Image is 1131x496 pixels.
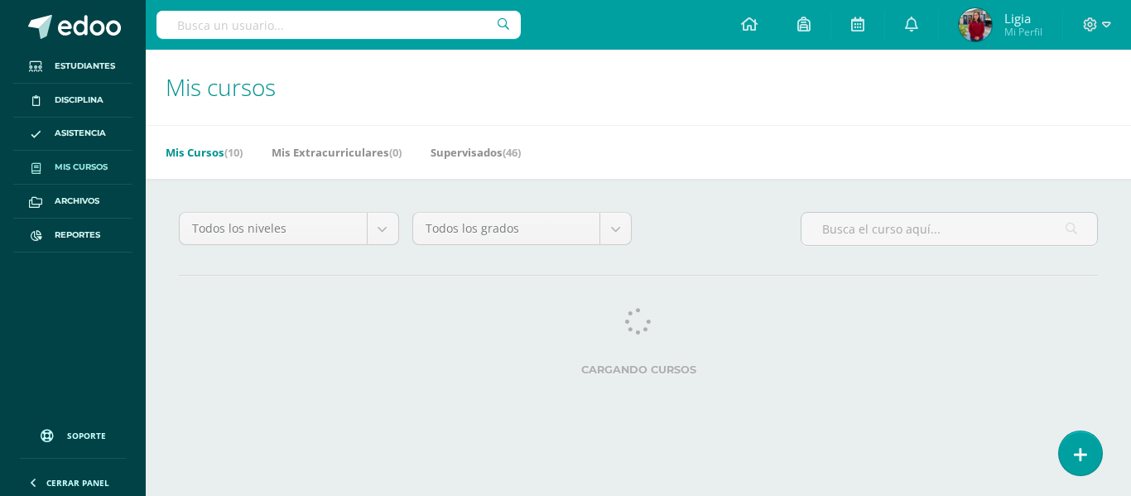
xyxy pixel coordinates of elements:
span: Mis cursos [55,161,108,174]
span: Todos los grados [426,213,588,244]
span: Disciplina [55,94,103,107]
span: Soporte [67,430,106,441]
a: Soporte [20,413,126,454]
span: Mi Perfil [1004,25,1042,39]
a: Disciplina [13,84,132,118]
a: Estudiantes [13,50,132,84]
span: Estudiantes [55,60,115,73]
span: Reportes [55,229,100,242]
a: Supervisados(46) [431,139,521,166]
span: Todos los niveles [192,213,354,244]
a: Mis cursos [13,151,132,185]
label: Cargando cursos [179,364,1098,376]
span: Cerrar panel [46,477,109,489]
span: Asistencia [55,127,106,140]
img: e66938ea6f53d621eb85b78bb3ab8b81.png [959,8,992,41]
a: Reportes [13,219,132,253]
span: (46) [503,145,521,160]
a: Mis Cursos(10) [166,139,243,166]
span: Ligia [1004,10,1042,26]
a: Asistencia [13,118,132,152]
a: Archivos [13,185,132,219]
input: Busca el curso aquí... [801,213,1097,245]
a: Todos los grados [413,213,632,244]
span: Archivos [55,195,99,208]
input: Busca un usuario... [156,11,521,39]
span: (10) [224,145,243,160]
a: Todos los niveles [180,213,398,244]
span: Mis cursos [166,71,276,103]
a: Mis Extracurriculares(0) [272,139,402,166]
span: (0) [389,145,402,160]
